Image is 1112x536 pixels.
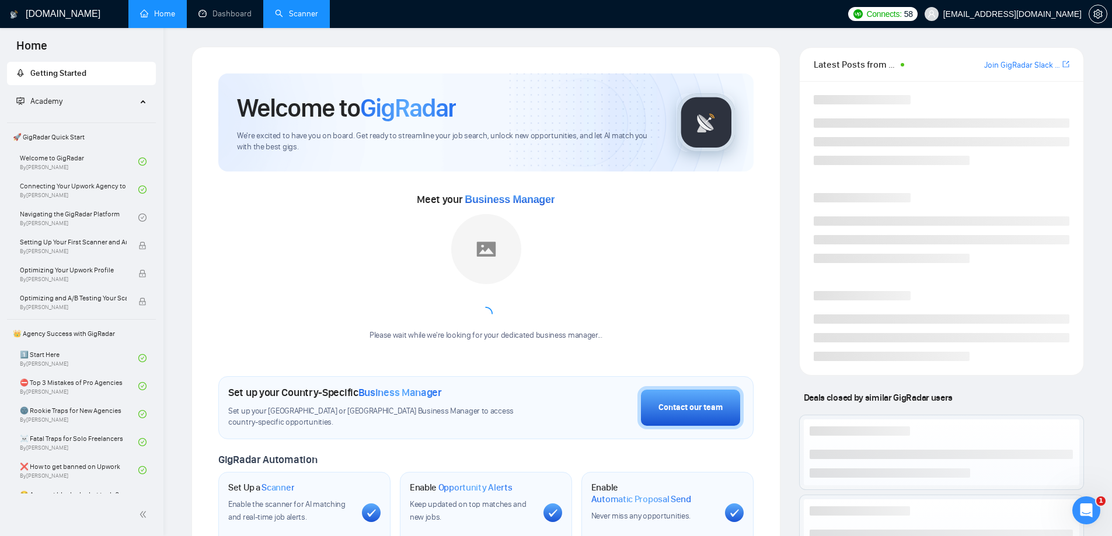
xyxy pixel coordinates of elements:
[853,9,863,19] img: upwork-logo.png
[984,59,1060,72] a: Join GigRadar Slack Community
[20,205,138,230] a: Navigating the GigRadar PlatformBy[PERSON_NAME]
[677,93,735,152] img: gigradar-logo.png
[465,194,555,205] span: Business Manager
[138,354,147,362] span: check-circle
[10,5,18,24] img: logo
[928,10,936,18] span: user
[7,37,57,62] span: Home
[360,92,456,124] span: GigRadar
[591,482,716,505] h1: Enable
[218,453,317,466] span: GigRadar Automation
[1062,59,1069,70] a: export
[138,382,147,390] span: check-circle
[1089,5,1107,23] button: setting
[358,386,442,399] span: Business Manager
[138,185,147,194] span: check-circle
[20,373,138,399] a: ⛔ Top 3 Mistakes of Pro AgenciesBy[PERSON_NAME]
[138,213,147,222] span: check-circle
[637,386,744,429] button: Contact our team
[479,307,493,321] span: loading
[1089,9,1107,19] a: setting
[138,157,147,166] span: check-circle
[904,8,913,20] span: 58
[228,499,346,522] span: Enable the scanner for AI matching and real-time job alerts.
[20,429,138,455] a: ☠️ Fatal Traps for Solo FreelancersBy[PERSON_NAME]
[262,482,294,493] span: Scanner
[20,248,127,255] span: By [PERSON_NAME]
[8,322,155,345] span: 👑 Agency Success with GigRadar
[20,177,138,202] a: Connecting Your Upwork Agency to GigRadarBy[PERSON_NAME]
[16,96,62,106] span: Academy
[228,406,538,428] span: Set up your [GEOGRAPHIC_DATA] or [GEOGRAPHIC_DATA] Business Manager to access country-specific op...
[237,131,658,153] span: We're excited to have you on board. Get ready to streamline your job search, unlock new opportuni...
[20,304,127,311] span: By [PERSON_NAME]
[138,410,147,418] span: check-circle
[138,466,147,474] span: check-circle
[30,96,62,106] span: Academy
[228,386,442,399] h1: Set up your Country-Specific
[658,401,723,414] div: Contact our team
[7,62,156,85] li: Getting Started
[1096,496,1106,506] span: 1
[138,241,147,250] span: lock
[20,345,138,371] a: 1️⃣ Start HereBy[PERSON_NAME]
[799,387,957,408] span: Deals closed by similar GigRadar users
[198,9,252,19] a: dashboardDashboard
[8,125,155,149] span: 🚀 GigRadar Quick Start
[138,269,147,278] span: lock
[591,511,691,521] span: Never miss any opportunities.
[20,485,138,511] a: 😭 Account blocked: what to do?
[20,236,127,248] span: Setting Up Your First Scanner and Auto-Bidder
[228,482,294,493] h1: Set Up a
[20,276,127,283] span: By [PERSON_NAME]
[140,9,175,19] a: homeHome
[139,509,151,520] span: double-left
[20,264,127,276] span: Optimizing Your Upwork Profile
[16,97,25,105] span: fund-projection-screen
[20,292,127,304] span: Optimizing and A/B Testing Your Scanner for Better Results
[417,193,555,206] span: Meet your
[138,297,147,306] span: lock
[1089,9,1107,19] span: setting
[438,482,513,493] span: Opportunity Alerts
[138,438,147,446] span: check-circle
[814,57,897,72] span: Latest Posts from the GigRadar Community
[1072,496,1100,524] iframe: Intercom live chat
[410,499,527,522] span: Keep updated on top matches and new jobs.
[275,9,318,19] a: searchScanner
[30,68,86,78] span: Getting Started
[362,330,609,341] div: Please wait while we're looking for your dedicated business manager...
[1062,59,1069,69] span: export
[16,69,25,77] span: rocket
[866,8,901,20] span: Connects:
[20,457,138,483] a: ❌ How to get banned on UpworkBy[PERSON_NAME]
[237,92,456,124] h1: Welcome to
[451,214,521,284] img: placeholder.png
[591,493,691,505] span: Automatic Proposal Send
[410,482,513,493] h1: Enable
[20,401,138,427] a: 🌚 Rookie Traps for New AgenciesBy[PERSON_NAME]
[20,149,138,174] a: Welcome to GigRadarBy[PERSON_NAME]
